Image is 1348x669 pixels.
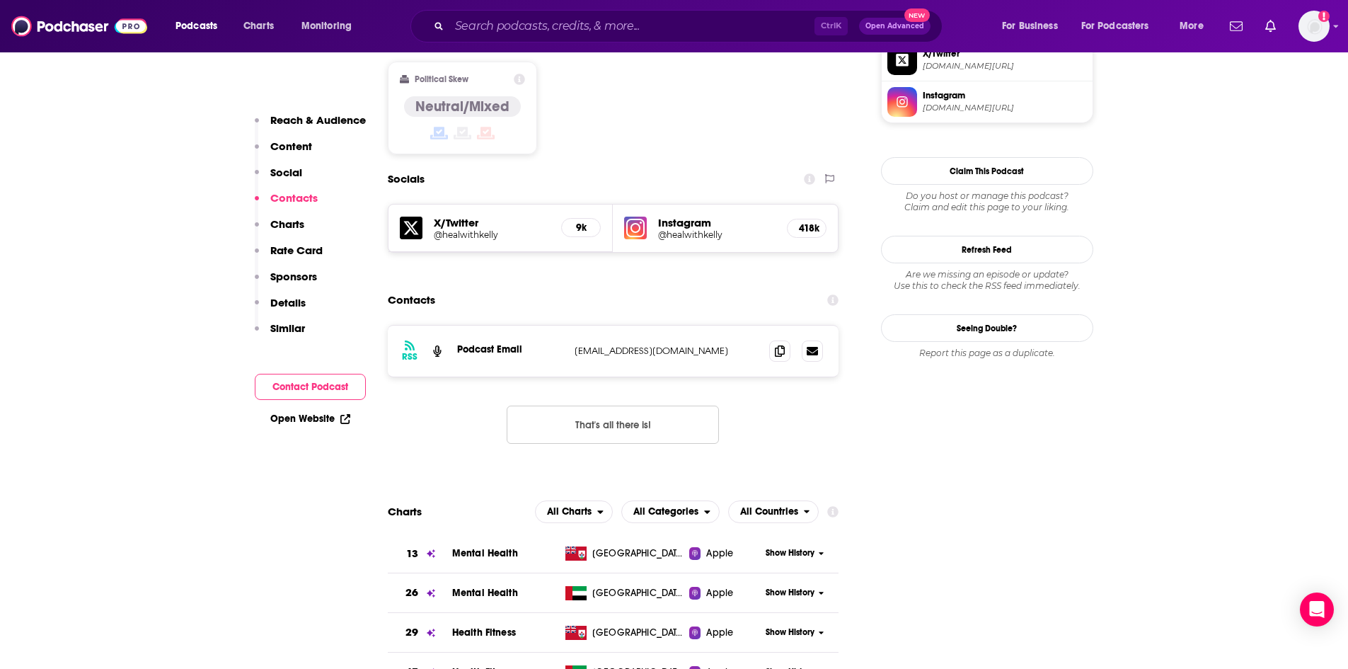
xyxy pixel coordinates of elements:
span: Health Fitness [452,627,516,639]
button: Claim This Podcast [881,157,1093,185]
button: open menu [535,501,613,523]
input: Search podcasts, credits, & more... [449,15,814,38]
p: Reach & Audience [270,113,366,127]
a: @healwithkelly [658,229,776,240]
button: Similar [255,321,305,348]
h4: Neutral/Mixed [415,98,509,115]
div: Search podcasts, credits, & more... [424,10,956,42]
img: Podchaser - Follow, Share and Rate Podcasts [11,13,147,40]
a: Mental Health [452,547,518,559]
a: [GEOGRAPHIC_DATA] [560,586,689,600]
h5: Instagram [658,216,776,229]
button: Sponsors [255,270,317,296]
p: Contacts [270,191,318,205]
a: @healwithkelly [434,229,551,240]
a: 13 [388,534,452,573]
p: Rate Card [270,244,323,257]
p: [EMAIL_ADDRESS][DOMAIN_NAME] [575,345,759,357]
div: Are we missing an episode or update? Use this to check the RSS feed immediately. [881,269,1093,292]
button: Refresh Feed [881,236,1093,263]
button: Rate Card [255,244,323,270]
a: Apple [689,547,761,561]
button: open menu [621,501,720,523]
a: Mental Health [452,587,518,599]
a: [GEOGRAPHIC_DATA] [560,626,689,640]
span: X/Twitter [923,47,1087,60]
button: Nothing here. [507,406,719,444]
h5: 418k [799,222,814,234]
h2: Platforms [535,501,613,523]
span: United Arab Emirates [592,586,684,600]
span: Instagram [923,89,1087,102]
a: Seeing Double? [881,314,1093,342]
button: Details [255,296,306,322]
h3: 13 [406,546,418,562]
button: open menu [166,15,236,38]
span: Apple [706,586,733,600]
button: Show History [761,547,829,559]
h3: 29 [405,624,418,641]
span: Open Advanced [865,23,924,30]
span: Podcasts [175,16,217,36]
a: Show notifications dropdown [1260,14,1281,38]
img: iconImage [624,217,647,239]
span: Logged in as mmullin [1298,11,1330,42]
button: Social [255,166,302,192]
button: Show History [761,627,829,639]
span: All Countries [740,507,798,517]
a: Apple [689,626,761,640]
span: twitter.com/healwithkelly [923,61,1087,72]
a: 29 [388,613,452,652]
a: 26 [388,573,452,612]
span: Show History [766,627,814,639]
h3: RSS [402,351,417,362]
span: Ctrl K [814,17,848,35]
a: Instagram[DOMAIN_NAME][URL] [887,87,1087,117]
p: Charts [270,217,304,231]
button: Open AdvancedNew [859,18,931,35]
h2: Charts [388,505,422,518]
h2: Categories [621,501,720,523]
a: Charts [234,15,282,38]
span: Show History [766,587,814,599]
span: Monitoring [301,16,352,36]
button: open menu [1072,15,1170,38]
span: Apple [706,547,733,561]
span: For Business [1002,16,1058,36]
span: Apple [706,626,733,640]
div: Open Intercom Messenger [1300,593,1334,627]
h5: 9k [573,222,589,234]
a: Open Website [270,413,350,425]
span: Charts [243,16,274,36]
p: Social [270,166,302,179]
div: Claim and edit this page to your liking. [881,190,1093,213]
a: X/Twitter[DOMAIN_NAME][URL] [887,45,1087,75]
h2: Contacts [388,287,435,314]
span: New [904,8,930,22]
button: Charts [255,217,304,244]
button: open menu [728,501,819,523]
h2: Political Skew [415,74,468,84]
p: Content [270,139,312,153]
button: Contacts [255,191,318,217]
button: Contact Podcast [255,374,366,400]
span: Bermuda [592,547,684,561]
span: All Categories [633,507,698,517]
p: Podcast Email [457,343,563,355]
span: All Charts [547,507,592,517]
img: User Profile [1298,11,1330,42]
svg: Add a profile image [1318,11,1330,22]
a: Show notifications dropdown [1224,14,1248,38]
h3: 26 [405,585,418,601]
span: instagram.com/healwithkelly [923,103,1087,113]
button: open menu [1170,15,1221,38]
a: [GEOGRAPHIC_DATA] [560,547,689,561]
button: Show History [761,587,829,599]
span: Show History [766,547,814,559]
button: Show profile menu [1298,11,1330,42]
